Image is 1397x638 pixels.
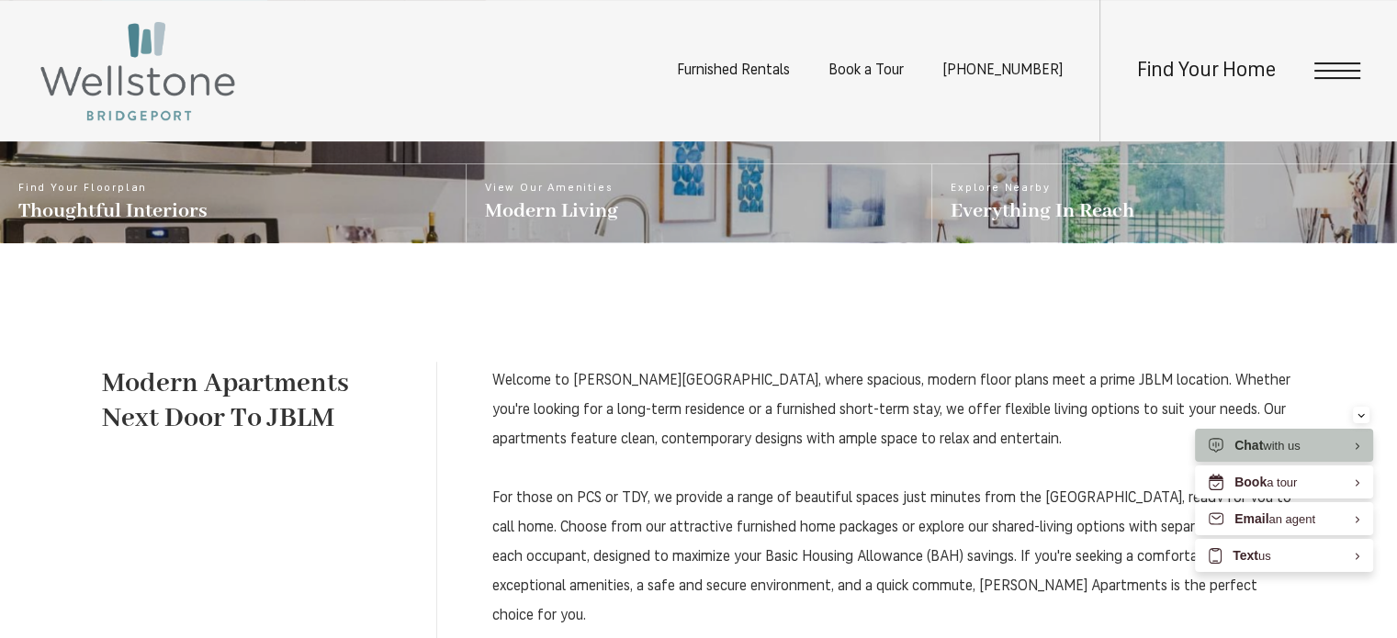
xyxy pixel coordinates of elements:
[18,183,208,194] span: Find Your Floorplan
[485,198,618,224] span: Modern Living
[677,63,790,78] a: Furnished Rentals
[1314,62,1360,79] button: Open Menu
[951,198,1134,224] span: Everything In Reach
[942,63,1063,78] a: Call Us at (253) 642-8681
[466,164,931,242] a: View Our Amenities
[1137,61,1276,82] a: Find Your Home
[931,164,1397,242] a: Explore Nearby
[828,63,904,78] a: Book a Tour
[951,183,1134,194] span: Explore Nearby
[485,183,618,194] span: View Our Amenities
[102,366,381,436] h1: Modern Apartments Next Door To JBLM
[37,18,239,124] img: Wellstone
[18,198,208,224] span: Thoughtful Interiors
[942,63,1063,78] span: [PHONE_NUMBER]
[492,366,1296,631] p: Welcome to [PERSON_NAME][GEOGRAPHIC_DATA], where spacious, modern floor plans meet a prime JBLM l...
